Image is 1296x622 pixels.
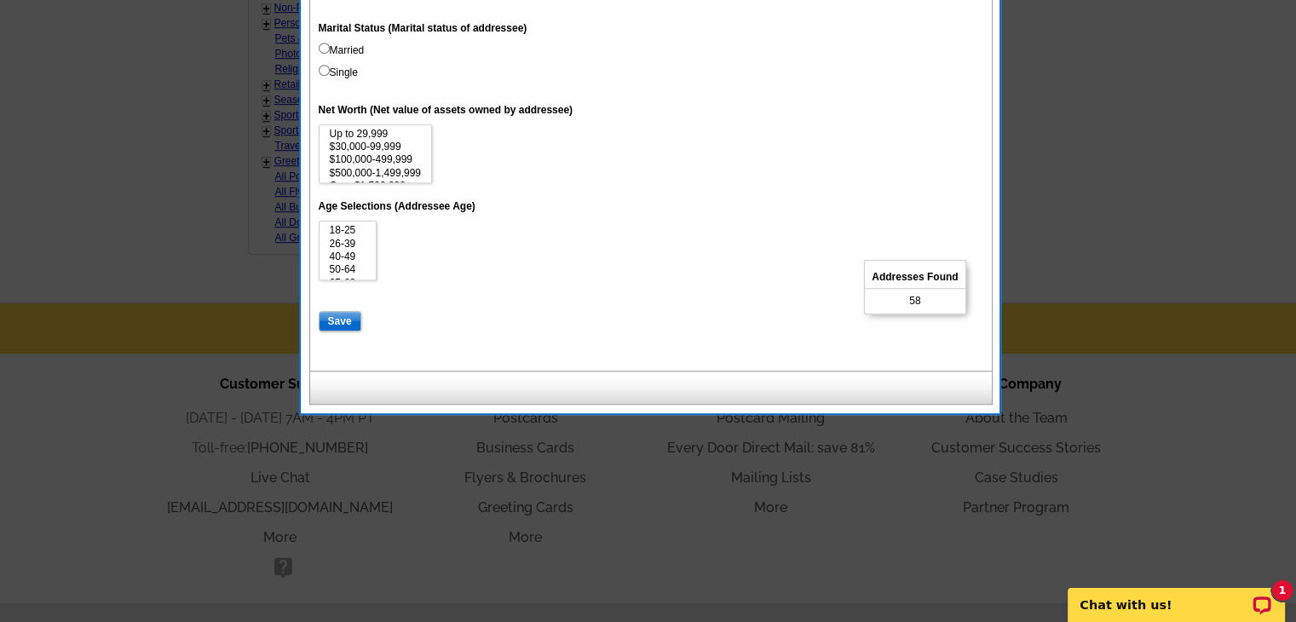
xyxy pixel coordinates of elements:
[319,65,358,80] label: Single
[909,293,920,308] span: 58
[319,43,330,54] input: Married
[328,128,423,141] option: Up to 29,999
[319,311,361,331] input: Save
[328,251,368,263] option: 40-49
[328,167,423,180] option: $500,000-1,499,999
[319,65,330,76] input: Single
[319,102,573,118] label: Net Worth (Net value of assets owned by addressee)
[328,263,368,276] option: 50-64
[328,277,368,290] option: 65-69
[319,199,475,214] label: Age Selections (Addressee Age)
[1057,568,1296,622] iframe: LiveChat chat widget
[328,141,423,153] option: $30,000-99,999
[319,43,365,58] label: Married
[319,20,527,36] label: Marital Status (Marital status of addressee)
[328,224,368,237] option: 18-25
[328,153,423,166] option: $100,000-499,999
[328,180,423,193] option: Over $1,500,000
[865,266,965,289] span: Addresses Found
[328,238,368,251] option: 26-39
